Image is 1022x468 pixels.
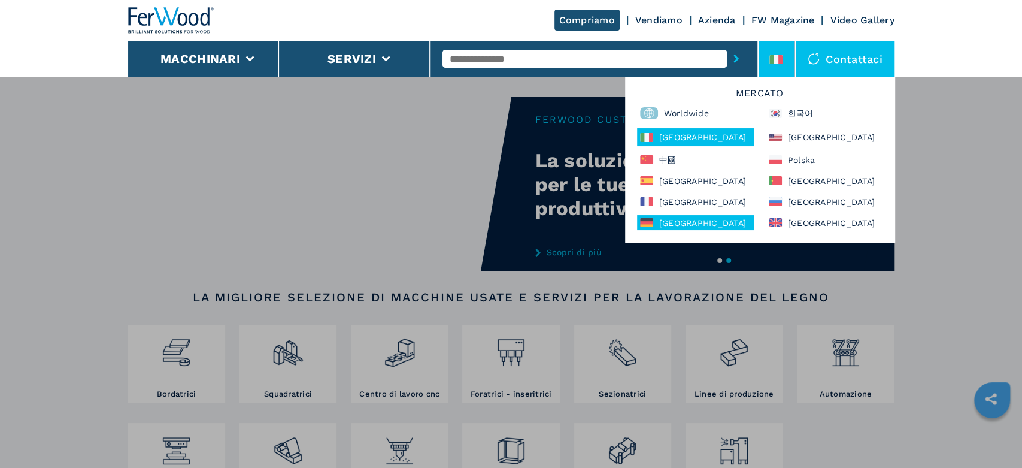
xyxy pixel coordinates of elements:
[637,152,754,167] div: 中國
[766,152,883,167] div: Polska
[766,173,883,188] div: [GEOGRAPHIC_DATA]
[766,194,883,209] div: [GEOGRAPHIC_DATA]
[727,45,745,73] button: submit-button
[796,41,894,77] div: Contattaci
[637,194,754,209] div: [GEOGRAPHIC_DATA]
[830,14,894,26] a: Video Gallery
[766,104,883,122] div: 한국어
[635,14,683,26] a: Vendiamo
[766,215,883,230] div: [GEOGRAPHIC_DATA]
[631,89,888,104] h6: Mercato
[637,173,754,188] div: [GEOGRAPHIC_DATA]
[554,10,620,31] a: Compriamo
[160,52,240,66] button: Macchinari
[128,7,214,34] img: Ferwood
[637,215,754,230] div: [GEOGRAPHIC_DATA]
[327,52,376,66] button: Servizi
[637,104,754,122] div: Worldwide
[698,14,736,26] a: Azienda
[637,128,754,146] div: [GEOGRAPHIC_DATA]
[808,53,820,65] img: Contattaci
[766,128,883,146] div: [GEOGRAPHIC_DATA]
[751,14,815,26] a: FW Magazine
